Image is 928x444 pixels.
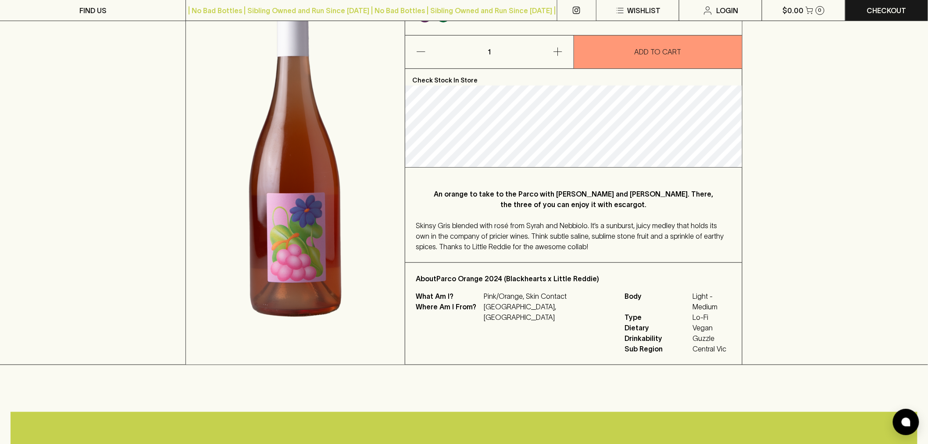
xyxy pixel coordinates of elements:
[625,333,690,344] span: Drinkability
[479,36,500,68] p: 1
[416,273,732,284] p: About Parco Orange 2024 (Blackhearts x Little Reddie)
[627,5,660,16] p: Wishlist
[692,344,732,354] span: Central Vic
[625,312,690,322] span: Type
[625,322,690,333] span: Dietary
[692,322,732,333] span: Vegan
[625,344,690,354] span: Sub Region
[484,291,614,301] p: Pink/Orange, Skin Contact
[484,301,614,322] p: [GEOGRAPHIC_DATA], [GEOGRAPHIC_DATA]
[433,189,714,210] p: An orange to take to the Parco with [PERSON_NAME] and [PERSON_NAME]. There, the three of you can ...
[416,222,724,251] span: Skinsy Gris blended with rosé from Syrah and Nebbiolo. It’s a sunburst, juicy medley that holds i...
[405,69,742,86] p: Check Stock In Store
[717,5,739,16] p: Login
[867,5,907,16] p: Checkout
[692,312,732,322] span: Lo-Fi
[625,291,690,312] span: Body
[416,301,482,322] p: Where Am I From?
[692,291,732,312] span: Light - Medium
[416,291,482,301] p: What Am I?
[902,418,910,426] img: bubble-icon
[692,333,732,344] span: Guzzle
[574,36,742,68] button: ADD TO CART
[79,5,107,16] p: FIND US
[818,8,822,13] p: 0
[783,5,804,16] p: $0.00
[635,47,682,57] p: ADD TO CART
